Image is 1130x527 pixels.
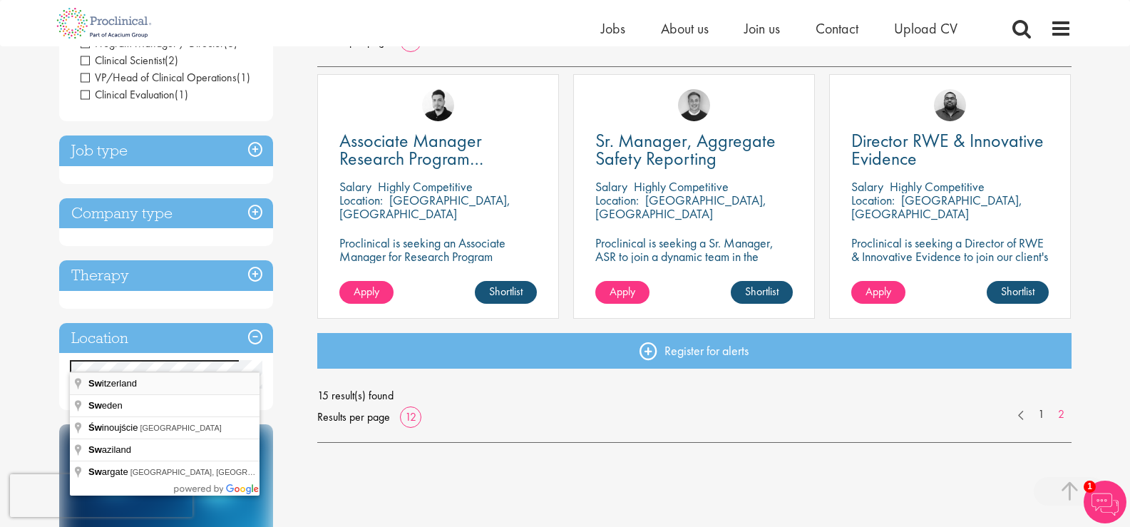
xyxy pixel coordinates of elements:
[339,178,371,195] span: Salary
[1051,406,1072,423] a: 2
[661,19,709,38] a: About us
[88,378,102,389] span: Sw
[595,128,776,170] span: Sr. Manager, Aggregate Safety Reporting
[237,70,250,85] span: (1)
[987,281,1049,304] a: Shortlist
[475,281,537,304] a: Shortlist
[744,19,780,38] a: Join us
[339,192,510,222] p: [GEOGRAPHIC_DATA], [GEOGRAPHIC_DATA]
[130,468,384,476] span: [GEOGRAPHIC_DATA], [GEOGRAPHIC_DATA], [GEOGRAPHIC_DATA]
[88,444,102,455] span: Sw
[595,178,627,195] span: Salary
[595,236,793,277] p: Proclinical is seeking a Sr. Manager, ASR to join a dynamic team in the oncology and pharmaceutic...
[634,178,729,195] p: Highly Competitive
[422,89,454,121] img: Anderson Maldonado
[601,19,625,38] a: Jobs
[894,19,957,38] a: Upload CV
[88,400,125,411] span: eden
[317,333,1072,369] a: Register for alerts
[81,70,237,85] span: VP/Head of Clinical Operations
[1031,406,1052,423] a: 1
[175,87,188,102] span: (1)
[1084,481,1126,523] img: Chatbot
[595,281,649,304] a: Apply
[81,70,250,85] span: VP/Head of Clinical Operations
[890,178,985,195] p: Highly Competitive
[339,236,537,290] p: Proclinical is seeking an Associate Manager for Research Program Management to join a dynamic tea...
[595,132,793,168] a: Sr. Manager, Aggregate Safety Reporting
[731,281,793,304] a: Shortlist
[88,422,102,433] span: Św
[81,53,165,68] span: Clinical Scientist
[851,128,1044,170] span: Director RWE & Innovative Evidence
[851,192,1022,222] p: [GEOGRAPHIC_DATA], [GEOGRAPHIC_DATA]
[88,444,133,455] span: aziland
[88,400,102,411] span: Sw
[378,178,473,195] p: Highly Competitive
[317,385,1072,406] span: 15 result(s) found
[88,466,102,477] span: Sw
[165,53,178,68] span: (2)
[88,378,139,389] span: itzerland
[1084,481,1096,493] span: 1
[88,466,130,477] span: argate
[88,422,140,433] span: inoujście
[851,192,895,208] span: Location:
[400,34,421,48] a: 12
[678,89,710,121] img: Bo Forsen
[851,281,905,304] a: Apply
[10,474,192,517] iframe: reCAPTCHA
[81,87,175,102] span: Clinical Evaluation
[610,284,635,299] span: Apply
[339,132,537,168] a: Associate Manager Research Program Management
[59,198,273,229] h3: Company type
[140,424,222,432] span: [GEOGRAPHIC_DATA]
[339,192,383,208] span: Location:
[81,53,178,68] span: Clinical Scientist
[339,128,483,188] span: Associate Manager Research Program Management
[595,192,766,222] p: [GEOGRAPHIC_DATA], [GEOGRAPHIC_DATA]
[866,284,891,299] span: Apply
[317,406,390,428] span: Results per page
[59,323,273,354] h3: Location
[59,260,273,291] h3: Therapy
[400,409,421,424] a: 12
[816,19,858,38] a: Contact
[851,236,1049,277] p: Proclinical is seeking a Director of RWE & Innovative Evidence to join our client's team in [GEOG...
[354,284,379,299] span: Apply
[934,89,966,121] img: Ashley Bennett
[339,281,394,304] a: Apply
[851,132,1049,168] a: Director RWE & Innovative Evidence
[851,178,883,195] span: Salary
[81,87,188,102] span: Clinical Evaluation
[59,135,273,166] h3: Job type
[595,192,639,208] span: Location:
